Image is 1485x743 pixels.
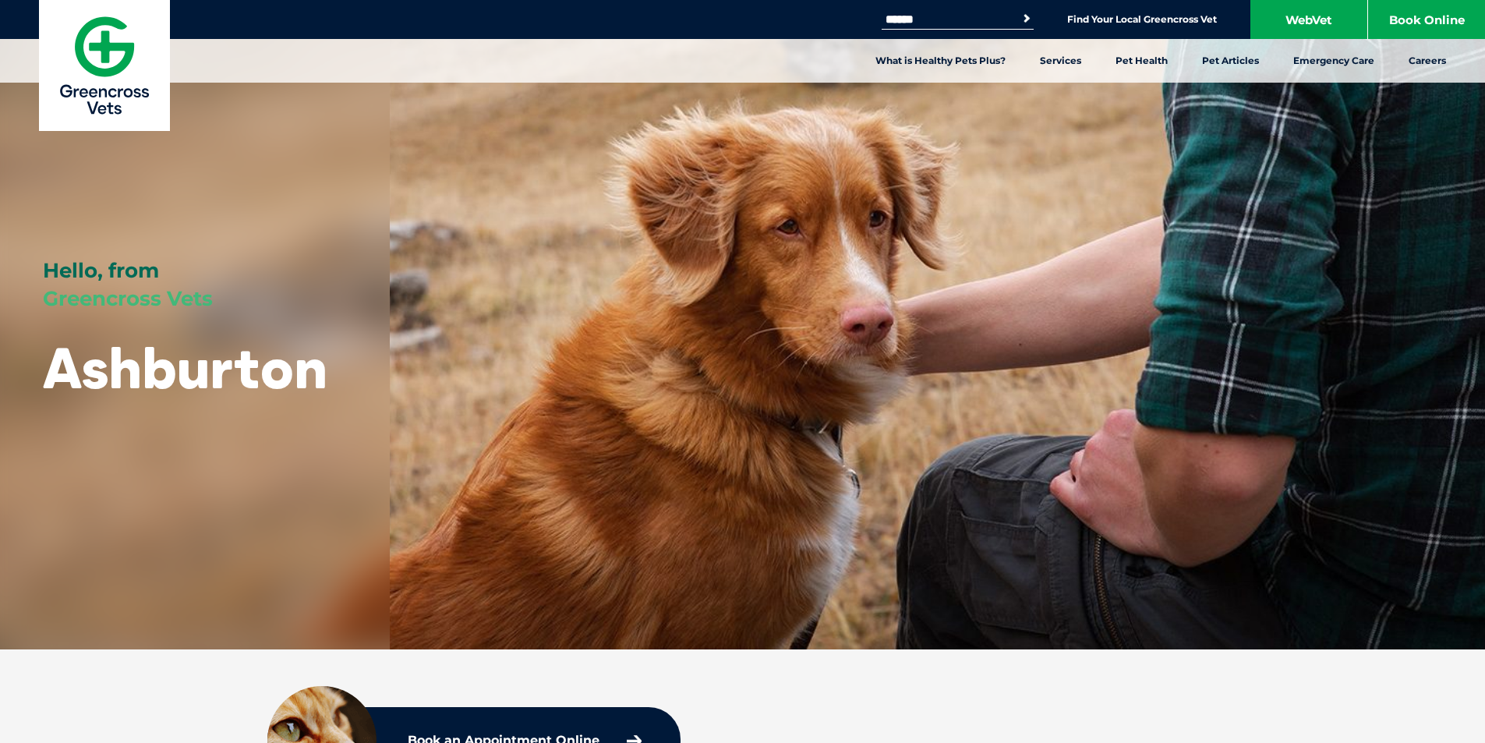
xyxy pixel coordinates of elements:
h1: Ashburton [43,337,327,398]
a: Find Your Local Greencross Vet [1067,13,1217,26]
button: Search [1019,11,1034,27]
a: Careers [1391,39,1463,83]
a: Emergency Care [1276,39,1391,83]
a: Pet Health [1098,39,1185,83]
a: Services [1023,39,1098,83]
span: Greencross Vets [43,286,213,311]
a: Pet Articles [1185,39,1276,83]
a: What is Healthy Pets Plus? [858,39,1023,83]
span: Hello, from [43,258,159,283]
